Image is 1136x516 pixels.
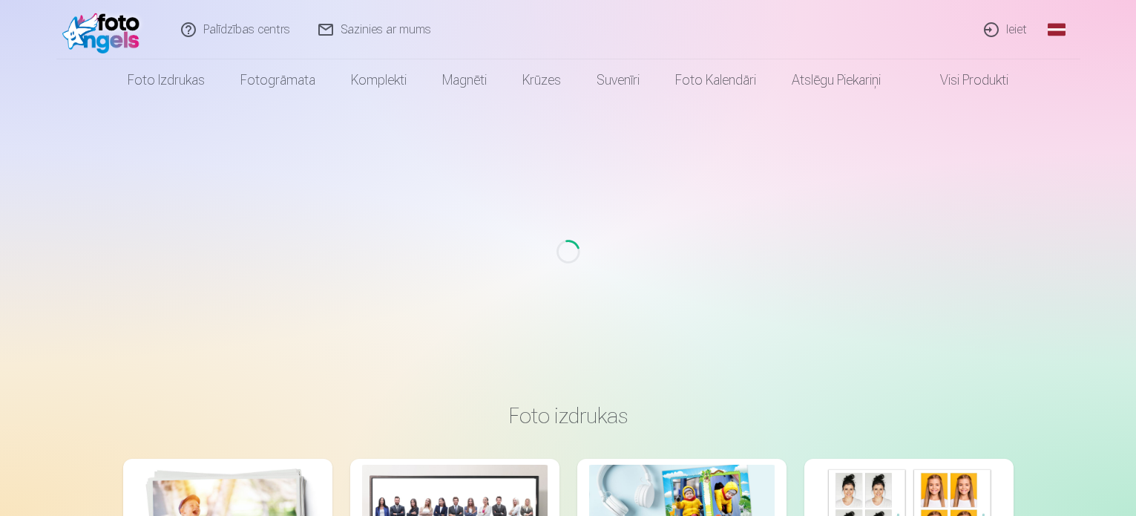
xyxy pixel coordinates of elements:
a: Fotogrāmata [223,59,333,101]
a: Krūzes [505,59,579,101]
a: Atslēgu piekariņi [774,59,899,101]
img: /fa1 [62,6,148,53]
a: Magnēti [424,59,505,101]
h3: Foto izdrukas [135,402,1002,429]
a: Foto izdrukas [110,59,223,101]
a: Suvenīri [579,59,657,101]
a: Komplekti [333,59,424,101]
a: Visi produkti [899,59,1026,101]
a: Foto kalendāri [657,59,774,101]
